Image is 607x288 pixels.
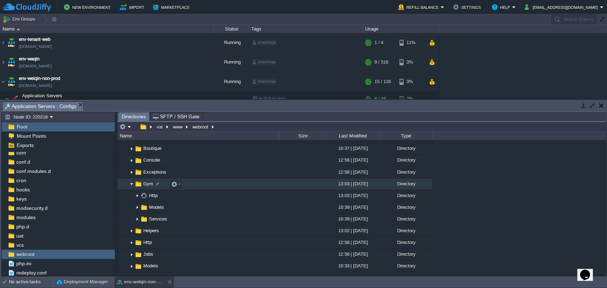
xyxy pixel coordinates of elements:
button: Marketplace [153,3,192,11]
button: Node ID: 220218 [5,114,50,120]
button: Deployment Manager [57,278,108,286]
div: No active tasks [9,276,53,288]
a: php.ini [15,260,32,267]
div: 12:56 | [DATE] [325,167,379,178]
span: cron [15,177,27,184]
div: 10:39 | [DATE] [325,213,379,224]
button: Import [120,3,147,11]
img: AMDAwAAAACH5BAEAAAAALAAAAAABAAEAAAICRAEAOw== [129,179,134,190]
div: 1 / 4 [374,33,383,52]
span: Mount Points [15,133,47,139]
div: Directory [379,213,432,224]
img: AMDAwAAAACH5BAEAAAAALAAAAAABAAEAAAICRAEAOw== [129,249,134,260]
button: www [172,124,184,130]
img: AMDAwAAAACH5BAEAAAAALAAAAAABAAEAAAICRAEAOw== [134,180,142,188]
div: 8 / 48 [374,92,386,106]
a: redeploy.conf [15,270,48,276]
span: Directories [122,112,146,121]
a: Jobs [142,251,154,257]
a: env-tenant-web [19,36,50,43]
div: Last Modified [326,132,379,140]
img: AMDAwAAAACH5BAEAAAAALAAAAAABAAEAAAICRAEAOw== [134,214,140,225]
div: Directory [379,237,432,248]
a: Providers [142,275,164,281]
div: Size [280,132,325,140]
a: Helpers [142,228,160,234]
a: [DOMAIN_NAME] [19,43,52,50]
a: [DOMAIN_NAME] [19,82,52,89]
a: uat [15,233,25,239]
img: AMDAwAAAACH5BAEAAAAALAAAAAABAAEAAAICRAEAOw== [134,157,142,164]
a: Http [148,192,159,199]
img: AMDAwAAAACH5BAEAAAAALAAAAAABAAEAAAICRAEAOw== [6,53,16,72]
img: AMDAwAAAACH5BAEAAAAALAAAAAABAAEAAAICRAEAOw== [5,92,9,106]
img: AMDAwAAAACH5BAEAAAAALAAAAAABAAEAAAICRAEAOw== [129,155,134,166]
img: AMDAwAAAACH5BAEAAAAALAAAAAABAAEAAAICRAEAOw== [134,239,142,246]
div: Directory [379,154,432,165]
div: Name [1,25,213,33]
button: Settings [453,3,483,11]
img: AMDAwAAAACH5BAEAAAAALAAAAAABAAEAAAICRAEAOw== [129,237,134,248]
img: AMDAwAAAACH5BAEAAAAALAAAAAABAAEAAAICRAEAOw== [134,190,140,201]
a: env-welqin-non-prod [19,75,60,82]
div: Directory [379,249,432,260]
a: Exports [15,142,35,148]
img: AMDAwAAAACH5BAEAAAAALAAAAAABAAEAAAICRAEAOw== [134,274,142,282]
a: vcs [15,242,25,248]
a: Http [142,239,153,245]
span: Exceptions [142,169,167,175]
div: Directory [379,178,432,189]
img: AMDAwAAAACH5BAEAAAAALAAAAAABAAEAAAICRAEAOw== [134,262,142,270]
a: Root [15,124,28,130]
div: 13:03 | [DATE] [325,178,379,189]
span: Console [142,157,161,163]
img: AMDAwAAAACH5BAEAAAAALAAAAAABAAEAAAICRAEAOw== [10,92,20,106]
div: 12:56 | [DATE] [325,154,379,165]
a: modules [15,214,37,221]
div: Status [214,25,249,33]
a: env-waqin [19,55,39,63]
button: New Environment [64,3,113,11]
div: 10:37 | [DATE] [325,143,379,154]
span: no SLB access [252,96,285,100]
input: Click to enter the path [117,122,606,132]
img: AMDAwAAAACH5BAEAAAAALAAAAAABAAEAAAICRAEAOw== [134,202,140,213]
button: env-welqin-non-prod [117,278,162,286]
img: AMDAwAAAACH5BAEAAAAALAAAAAABAAEAAAICRAEAOw== [134,227,142,235]
img: AMDAwAAAACH5BAEAAAAALAAAAAABAAEAAAICRAEAOw== [140,203,148,211]
a: conf.modules.d [15,168,52,174]
div: 10:39 | [DATE] [325,202,379,213]
span: hooks [15,186,31,193]
div: Running [214,33,249,52]
span: keys [15,196,28,202]
a: Models [148,204,165,210]
span: conf [15,150,27,156]
a: modsecurity.d [15,205,49,211]
div: 9 / 316 [374,53,388,72]
a: Services [148,216,168,222]
div: 12:56 | [DATE] [325,249,379,260]
img: AMDAwAAAACH5BAEAAAAALAAAAAABAAEAAAICRAEAOw== [6,72,16,91]
a: Gym [142,181,154,187]
img: AMDAwAAAACH5BAEAAAAALAAAAAABAAEAAAICRAEAOw== [140,215,148,223]
a: php.d [15,223,30,230]
div: 10:33 | [DATE] [325,260,379,271]
span: webroot [15,251,36,257]
a: Boutique [142,145,163,151]
div: Running [214,72,249,91]
div: Directory [379,225,432,236]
